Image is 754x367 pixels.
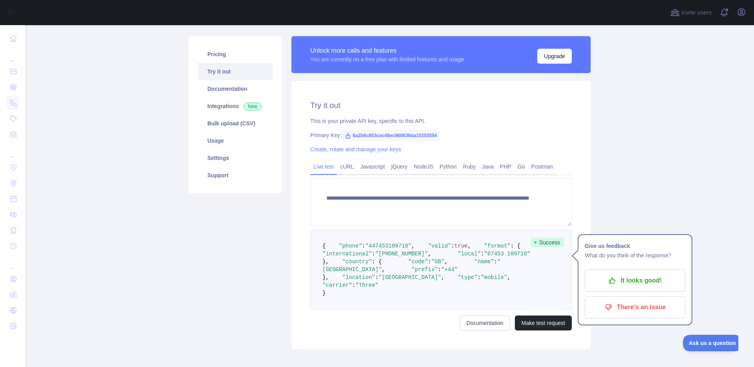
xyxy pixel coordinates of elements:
[362,243,365,249] span: :
[388,160,410,173] a: jQuery
[436,160,460,173] a: Python
[337,160,357,173] a: cURL
[198,132,273,149] a: Usage
[683,335,738,351] iframe: Toggle Customer Support
[494,259,497,265] span: :
[243,103,262,110] span: New
[342,130,440,141] span: 6a2b6c853cec48ec960636da10253554
[451,243,454,249] span: :
[441,266,458,273] span: "+44"
[355,282,379,288] span: "Three"
[372,259,382,265] span: : {
[310,55,464,63] div: You are currently on a free plan with limited features and usage
[339,243,362,249] span: "phone"
[322,243,326,249] span: {
[478,274,481,281] span: :
[198,97,273,115] a: Integrations New
[379,274,441,281] span: "[GEOGRAPHIC_DATA]"
[585,241,685,251] h1: Give us feedback
[681,8,712,17] span: Invite users
[310,160,337,173] a: Live test
[412,243,415,249] span: ,
[484,243,511,249] span: "format"
[322,282,352,288] span: "carrier"
[198,80,273,97] a: Documentation
[585,251,685,260] p: What do you think of the response?
[515,316,572,330] button: Make test request
[372,251,375,257] span: :
[382,266,385,273] span: ,
[310,146,401,152] a: Create, rotate and manage your keys
[460,316,510,330] a: Documentation
[408,259,428,265] span: "code"
[322,274,329,281] span: },
[310,46,464,55] div: Unlock more calls and features
[198,63,273,80] a: Try it out
[669,6,713,19] button: Invite users
[458,251,481,257] span: "local"
[481,251,484,257] span: :
[352,282,355,288] span: :
[6,47,19,63] div: ...
[484,251,531,257] span: "07453 109710"
[310,117,572,125] div: This is your private API key, specific to this API.
[6,255,19,270] div: ...
[375,274,378,281] span: :
[375,251,428,257] span: "[PHONE_NUMBER]"
[412,266,438,273] span: "prefix"
[531,238,564,247] span: Success
[198,149,273,167] a: Settings
[428,259,431,265] span: :
[428,243,451,249] span: "valid"
[514,160,528,173] a: Go
[310,100,572,111] h2: Try it out
[198,115,273,132] a: Bulk upload (CSV)
[428,251,431,257] span: ,
[410,160,436,173] a: NodeJS
[441,274,444,281] span: ,
[468,243,471,249] span: ,
[322,259,329,265] span: },
[438,266,441,273] span: :
[528,160,556,173] a: Postman
[507,274,511,281] span: ,
[198,167,273,184] a: Support
[310,131,572,139] div: Primary Key:
[481,274,507,281] span: "mobile"
[6,143,19,159] div: ...
[431,259,445,265] span: "GB"
[454,243,468,249] span: true
[342,274,375,281] span: "location"
[365,243,412,249] span: "447453109710"
[458,274,478,281] span: "type"
[342,259,372,265] span: "country"
[322,290,326,296] span: }
[537,49,572,64] button: Upgrade
[357,160,388,173] a: Javascript
[198,46,273,63] a: Pricing
[497,160,514,173] a: PHP
[460,160,479,173] a: Ruby
[322,251,372,257] span: "international"
[479,160,497,173] a: Java
[445,259,448,265] span: ,
[511,243,520,249] span: : {
[474,259,494,265] span: "name"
